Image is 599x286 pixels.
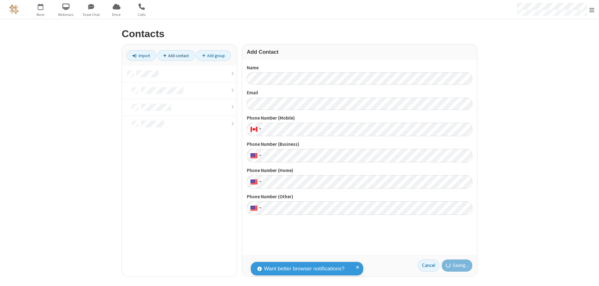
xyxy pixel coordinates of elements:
[130,12,153,17] span: Calls
[247,123,263,136] div: Canada: + 1
[127,50,156,61] a: Import
[122,28,477,39] h2: Contacts
[453,262,468,269] span: Saving...
[247,89,472,96] label: Email
[247,64,472,71] label: Name
[247,149,263,162] div: United States: + 1
[54,12,78,17] span: Webinars
[247,175,263,189] div: United States: + 1
[264,265,344,273] span: Want better browser notifications?
[247,115,472,122] label: Phone Number (Mobile)
[157,50,195,61] a: Add contact
[29,12,52,17] span: Meet
[247,141,472,148] label: Phone Number (Business)
[418,259,439,272] a: Cancel
[442,259,473,272] button: Saving...
[105,12,128,17] span: Drive
[9,5,19,14] img: QA Selenium DO NOT DELETE OR CHANGE
[247,193,472,200] label: Phone Number (Other)
[247,167,472,174] label: Phone Number (Home)
[80,12,103,17] span: Team Chat
[247,201,263,215] div: United States: + 1
[247,49,472,55] h3: Add Contact
[196,50,231,61] a: Add group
